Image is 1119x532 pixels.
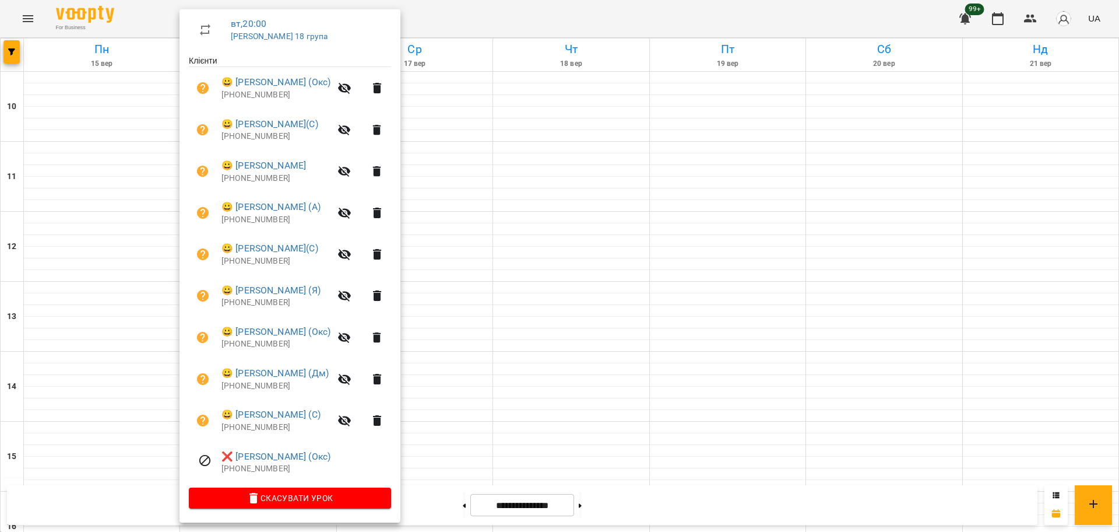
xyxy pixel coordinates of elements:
a: 😀 [PERSON_NAME] (А) [221,200,321,214]
p: [PHONE_NUMBER] [221,463,391,475]
a: 😀 [PERSON_NAME](С) [221,242,318,256]
p: [PHONE_NUMBER] [221,297,330,309]
p: [PHONE_NUMBER] [221,89,330,101]
button: Візит ще не сплачено. Додати оплату? [189,157,217,185]
p: [PHONE_NUMBER] [221,338,330,350]
p: [PHONE_NUMBER] [221,380,330,392]
button: Візит ще не сплачено. Додати оплату? [189,116,217,144]
a: 😀 [PERSON_NAME] (Дм) [221,366,329,380]
a: 😀 [PERSON_NAME](С) [221,117,318,131]
button: Візит ще не сплачено. Додати оплату? [189,240,217,268]
button: Скасувати Урок [189,488,391,509]
span: Скасувати Урок [198,491,382,505]
a: 😀 [PERSON_NAME] (Окс) [221,325,330,339]
button: Візит ще не сплачено. Додати оплату? [189,365,217,393]
a: 😀 [PERSON_NAME] (С) [221,408,321,422]
ul: Клієнти [189,55,391,487]
a: вт , 20:00 [231,18,266,29]
button: Візит ще не сплачено. Додати оплату? [189,407,217,435]
button: Візит ще не сплачено. Додати оплату? [189,282,217,310]
button: Візит ще не сплачено. Додати оплату? [189,199,217,227]
a: ❌ [PERSON_NAME] (Окс) [221,450,330,464]
p: [PHONE_NUMBER] [221,173,330,184]
button: Візит ще не сплачено. Додати оплату? [189,324,217,352]
a: [PERSON_NAME] 18 група [231,32,328,41]
a: 😀 [PERSON_NAME] [221,159,306,173]
a: 😀 [PERSON_NAME] (Я) [221,283,321,297]
a: 😀 [PERSON_NAME] (Окс) [221,75,330,89]
button: Візит ще не сплачено. Додати оплату? [189,74,217,102]
svg: Візит скасовано [198,454,212,468]
p: [PHONE_NUMBER] [221,214,330,226]
p: [PHONE_NUMBER] [221,256,330,267]
p: [PHONE_NUMBER] [221,131,330,142]
p: [PHONE_NUMBER] [221,422,330,433]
